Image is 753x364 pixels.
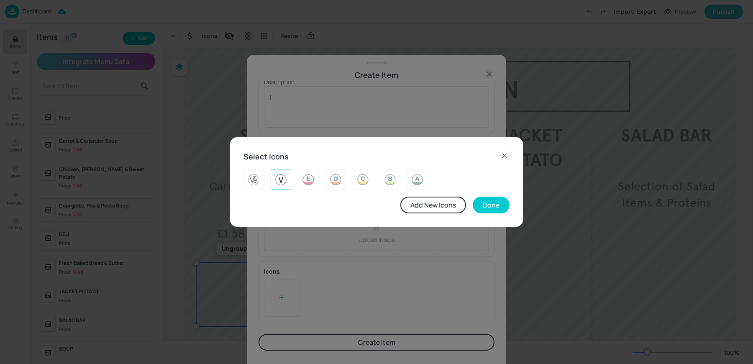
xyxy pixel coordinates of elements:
[329,173,342,186] img: 2025-08-20-1755704093986vy280b2g5r.svg
[247,173,260,186] img: 2025-08-20-1755704344974g10zsmkf40s.svg
[384,173,397,186] img: 2025-08-20-17557040836654lbzhwm50ot.svg
[473,197,510,213] button: Done
[411,173,424,186] img: 2025-08-20-17557040774044icizz9qlk5.svg
[400,197,466,213] button: Add New Icons
[302,173,315,186] img: 2025-08-20-17557041016740s7yl6jox2si.svg
[356,173,369,186] img: 2025-08-20-1755704088473c903q3j8xnj.svg
[274,173,287,186] img: 2025-08-20-1755704336925i4rofni08i.svg
[243,151,289,163] h6: Select Icons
